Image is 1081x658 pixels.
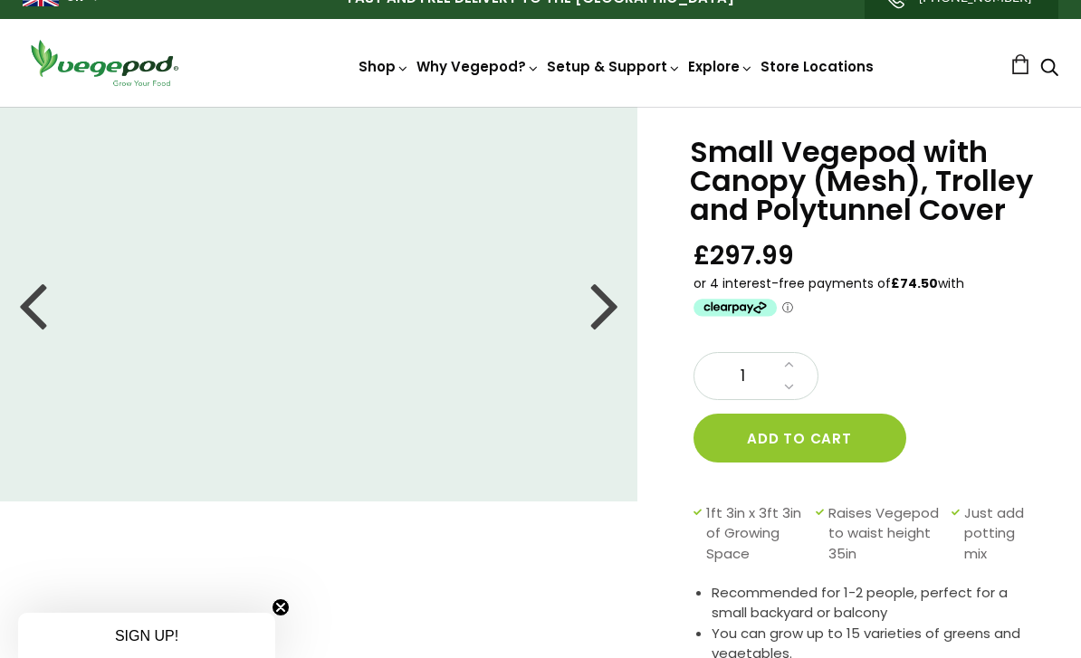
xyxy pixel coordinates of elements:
[694,239,794,272] span: £297.99
[359,57,409,76] a: Shop
[18,613,275,658] div: SIGN UP!Close teaser
[416,57,540,76] a: Why Vegepod?
[1040,60,1058,79] a: Search
[272,598,290,616] button: Close teaser
[690,138,1036,224] h1: Small Vegepod with Canopy (Mesh), Trolley and Polytunnel Cover
[706,503,807,565] span: 1ft 3in x 3ft 3in of Growing Space
[23,37,186,89] img: Vegepod
[712,583,1036,624] li: Recommended for 1-2 people, perfect for a small backyard or balcony
[688,57,753,76] a: Explore
[713,365,774,388] span: 1
[761,57,874,76] a: Store Locations
[547,57,681,76] a: Setup & Support
[694,414,906,463] button: Add to cart
[115,628,178,644] span: SIGN UP!
[828,503,942,565] span: Raises Vegepod to waist height 35in
[779,376,799,399] a: Decrease quantity by 1
[779,353,799,377] a: Increase quantity by 1
[964,503,1027,565] span: Just add potting mix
